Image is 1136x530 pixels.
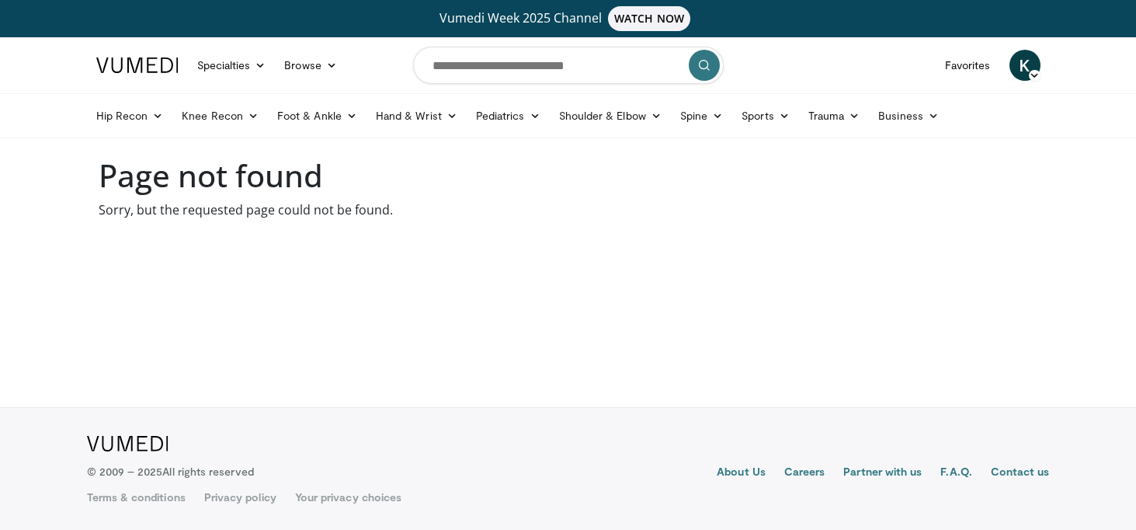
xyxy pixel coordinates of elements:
a: Partner with us [843,464,922,483]
a: Careers [784,464,825,483]
a: Browse [275,50,346,81]
a: Pediatrics [467,100,550,131]
a: F.A.Q. [940,464,971,483]
a: Business [869,100,948,131]
a: Shoulder & Elbow [550,100,671,131]
a: Foot & Ankle [268,100,367,131]
a: Knee Recon [172,100,268,131]
input: Search topics, interventions [413,47,724,84]
a: Trauma [799,100,870,131]
a: Your privacy choices [295,490,401,505]
a: Sports [732,100,799,131]
a: Spine [671,100,732,131]
p: Sorry, but the requested page could not be found. [99,200,1038,219]
p: © 2009 – 2025 [87,464,254,479]
a: Hand & Wrist [367,100,467,131]
a: About Us [717,464,766,483]
span: WATCH NOW [608,6,690,31]
a: Hip Recon [87,100,173,131]
a: Privacy policy [204,490,276,505]
a: Terms & conditions [87,490,186,505]
h1: Page not found [99,157,1038,194]
span: All rights reserved [162,465,253,478]
a: Specialties [188,50,276,81]
img: VuMedi Logo [96,58,179,73]
a: Favorites [936,50,1000,81]
a: Contact us [991,464,1050,483]
a: Vumedi Week 2025 ChannelWATCH NOW [99,6,1038,31]
img: VuMedi Logo [87,436,168,452]
a: K [1009,50,1040,81]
